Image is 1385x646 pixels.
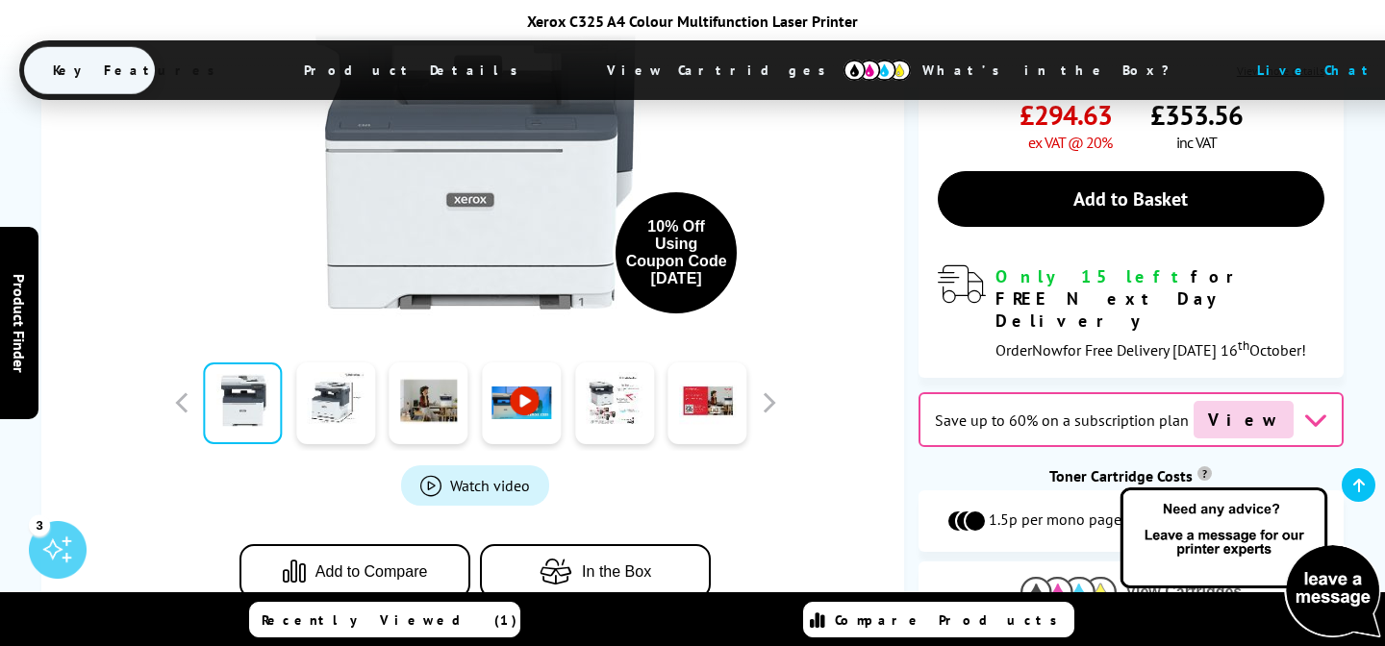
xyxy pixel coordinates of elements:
a: Recently Viewed (1) [249,602,520,637]
sup: Cost per page [1197,466,1212,481]
button: Add to Compare [239,544,470,599]
div: 10% Off Using Coupon Code [DATE] [625,218,727,287]
a: Add to Basket [938,171,1324,227]
span: Save up to 60% on a subscription plan [935,410,1189,430]
span: Now [1032,340,1063,360]
span: Compare Products [835,611,1068,629]
div: for FREE Next Day Delivery [995,265,1324,332]
span: Only 15 left [995,265,1191,287]
img: cmyk-icon.svg [844,60,911,81]
span: Order for Free Delivery [DATE] 16 October! [995,340,1306,360]
span: Add to Compare [315,562,428,580]
a: Compare Products [803,602,1074,637]
span: In the Box [582,562,651,580]
span: Live Chat [1257,62,1376,79]
span: £353.56 [1150,97,1243,133]
span: Product Finder [10,274,29,373]
img: Open Live Chat window [1116,484,1385,642]
span: inc VAT [1176,133,1217,152]
span: View [1194,401,1294,438]
div: Toner Cartridge Costs [919,466,1344,485]
button: In the Box [480,544,711,599]
span: View Cartridges [578,45,872,95]
a: Product_All_Videos [401,465,549,506]
span: Product Details [275,47,557,93]
span: ex VAT @ 20% [1028,133,1112,152]
span: Watch video [450,476,530,495]
sup: th [1238,336,1249,354]
div: Xerox C325 A4 Colour Multifunction Laser Printer [19,12,1366,31]
span: What’s in the Box? [894,47,1217,93]
span: Key Features [24,47,254,93]
span: 1.5p per mono page [989,509,1121,533]
span: £294.63 [1020,97,1112,133]
img: Cartridges [1020,577,1117,607]
span: Recently Viewed (1) [262,611,517,629]
div: modal_delivery [938,265,1324,359]
div: 3 [29,514,50,535]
